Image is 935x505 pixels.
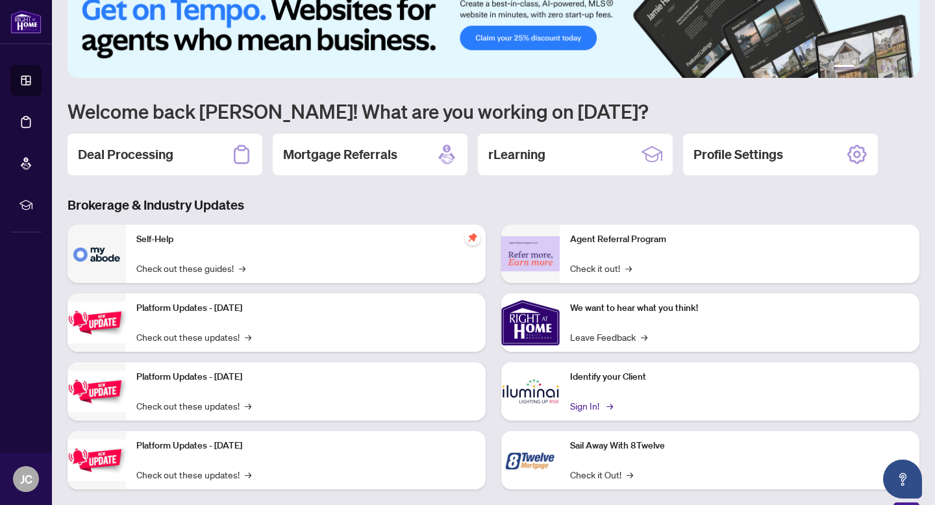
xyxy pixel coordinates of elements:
[501,362,560,421] img: Identify your Client
[465,230,480,245] span: pushpin
[136,399,251,413] a: Check out these updates!→
[570,261,632,275] a: Check it out!→
[68,225,126,283] img: Self-Help
[283,145,397,164] h2: Mortgage Referrals
[627,467,633,482] span: →
[641,330,647,344] span: →
[891,65,896,70] button: 5
[883,460,922,499] button: Open asap
[570,330,647,344] a: Leave Feedback→
[20,470,32,488] span: JC
[136,232,475,247] p: Self-Help
[570,370,909,384] p: Identify your Client
[570,399,611,413] a: Sign In!→
[901,65,906,70] button: 6
[136,439,475,453] p: Platform Updates - [DATE]
[68,99,919,123] h1: Welcome back [PERSON_NAME]! What are you working on [DATE]?
[501,431,560,489] img: Sail Away With 8Twelve
[10,10,42,34] img: logo
[68,371,126,412] img: Platform Updates - July 8, 2025
[136,370,475,384] p: Platform Updates - [DATE]
[68,302,126,343] img: Platform Updates - July 21, 2025
[239,261,245,275] span: →
[860,65,865,70] button: 2
[136,467,251,482] a: Check out these updates!→
[834,65,854,70] button: 1
[870,65,875,70] button: 3
[880,65,886,70] button: 4
[606,399,613,413] span: →
[570,232,909,247] p: Agent Referral Program
[245,399,251,413] span: →
[625,261,632,275] span: →
[570,439,909,453] p: Sail Away With 8Twelve
[501,236,560,272] img: Agent Referral Program
[78,145,173,164] h2: Deal Processing
[136,261,245,275] a: Check out these guides!→
[501,293,560,352] img: We want to hear what you think!
[136,330,251,344] a: Check out these updates!→
[245,330,251,344] span: →
[68,196,919,214] h3: Brokerage & Industry Updates
[245,467,251,482] span: →
[570,467,633,482] a: Check it Out!→
[693,145,783,164] h2: Profile Settings
[570,301,909,315] p: We want to hear what you think!
[68,439,126,480] img: Platform Updates - June 23, 2025
[136,301,475,315] p: Platform Updates - [DATE]
[488,145,545,164] h2: rLearning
